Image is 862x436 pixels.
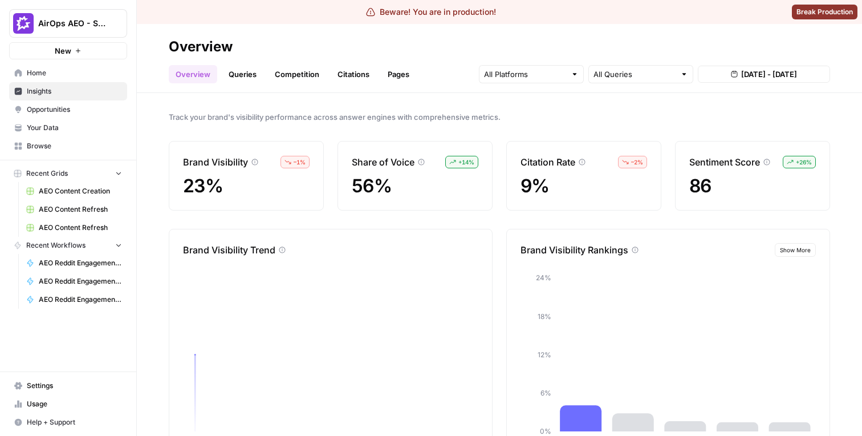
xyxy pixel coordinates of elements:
[27,86,122,96] span: Insights
[13,13,34,34] img: AirOps AEO - Single Brand (Gong) Logo
[169,65,217,83] a: Overview
[21,290,127,309] a: AEO Reddit Engagement - Fork
[222,65,263,83] a: Queries
[792,5,857,19] button: Break Production
[366,6,496,18] div: Beware! You are in production!
[458,158,474,167] span: + 14 %
[27,68,122,78] span: Home
[9,42,127,59] button: New
[9,100,127,119] a: Opportunities
[741,68,797,80] span: [DATE] - [DATE]
[39,186,122,196] span: AEO Content Creation
[39,276,122,286] span: AEO Reddit Engagement - Fork
[27,123,122,133] span: Your Data
[9,413,127,431] button: Help + Support
[268,65,326,83] a: Competition
[352,175,392,197] span: 56%
[27,104,122,115] span: Opportunities
[9,137,127,155] a: Browse
[9,377,127,395] a: Settings
[780,245,811,255] span: Show More
[9,82,127,100] a: Insights
[538,312,551,321] tspan: 18%
[183,155,248,169] p: Brand Visibility
[538,350,551,359] tspan: 12%
[9,9,127,38] button: Workspace: AirOps AEO - Single Brand (Gong)
[9,165,127,182] button: Recent Grids
[381,65,416,83] a: Pages
[183,175,223,197] span: 23%
[39,294,122,305] span: AEO Reddit Engagement - Fork
[521,175,550,197] span: 9%
[484,68,566,80] input: All Platforms
[26,168,68,179] span: Recent Grids
[27,399,122,409] span: Usage
[631,158,643,167] span: – 2 %
[536,273,551,282] tspan: 24%
[21,200,127,219] a: AEO Content Refresh
[689,175,711,197] span: 86
[27,381,122,391] span: Settings
[521,155,575,169] p: Citation Rate
[183,243,275,257] p: Brand Visibility Trend
[689,155,760,169] p: Sentiment Score
[294,158,306,167] span: – 1 %
[169,111,830,123] span: Track your brand's visibility performance across answer engines with comprehensive metrics.
[21,182,127,200] a: AEO Content Creation
[331,65,376,83] a: Citations
[21,254,127,272] a: AEO Reddit Engagement - Fork
[540,427,551,435] tspan: 0%
[9,64,127,82] a: Home
[9,119,127,137] a: Your Data
[39,258,122,268] span: AEO Reddit Engagement - Fork
[796,158,812,167] span: + 26 %
[27,417,122,427] span: Help + Support
[39,204,122,215] span: AEO Content Refresh
[38,18,107,29] span: AirOps AEO - Single Brand (Gong)
[26,240,86,251] span: Recent Workflows
[55,45,71,56] span: New
[540,389,551,397] tspan: 6%
[21,272,127,290] a: AEO Reddit Engagement - Fork
[593,68,676,80] input: All Queries
[169,38,233,56] div: Overview
[9,237,127,254] button: Recent Workflows
[9,395,127,413] a: Usage
[775,243,816,257] button: Show More
[21,219,127,237] a: AEO Content Refresh
[352,155,414,169] p: Share of Voice
[698,66,830,83] button: [DATE] - [DATE]
[796,7,853,17] span: Break Production
[521,243,628,257] p: Brand Visibility Rankings
[39,223,122,233] span: AEO Content Refresh
[27,141,122,151] span: Browse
